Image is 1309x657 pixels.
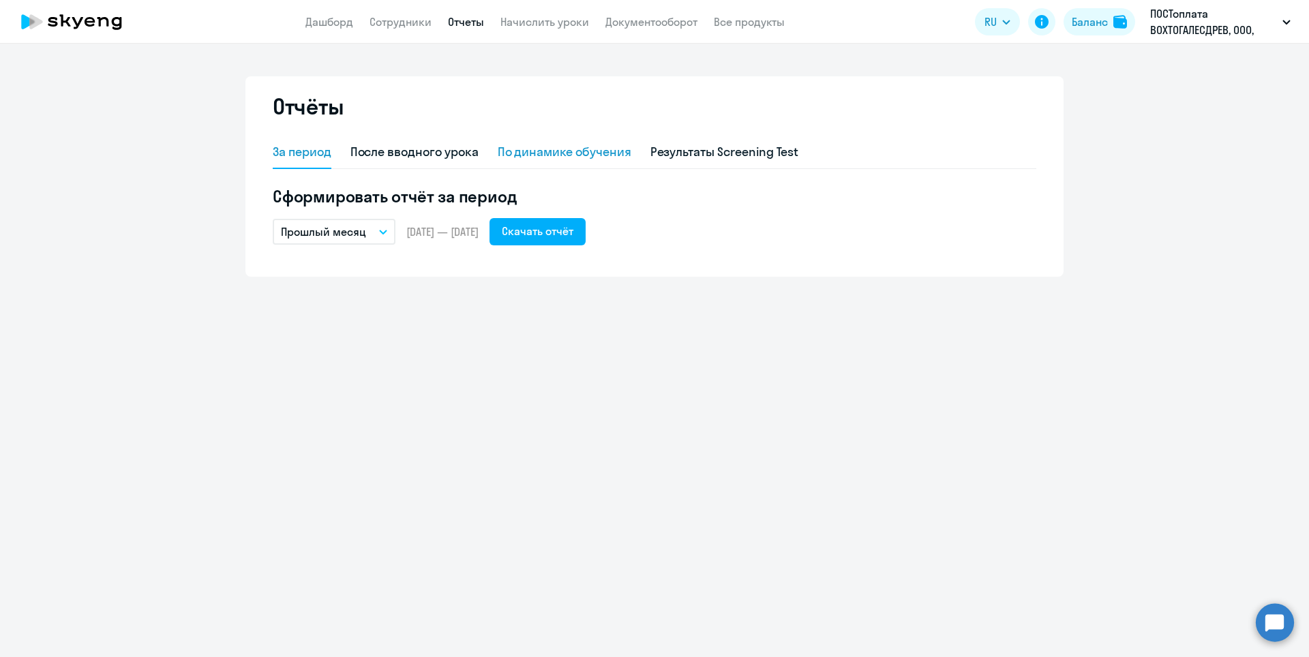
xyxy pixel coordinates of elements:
div: Баланс [1072,14,1108,30]
img: balance [1113,15,1127,29]
button: ПОСТоплата ВОХТОГАЛЕСДРЕВ, ООО, ВОХТОГАЛЕСДРЕВ, ООО [1143,5,1297,38]
a: Дашборд [305,15,353,29]
h2: Отчёты [273,93,344,120]
a: Все продукты [714,15,785,29]
div: Результаты Screening Test [650,143,799,161]
div: За период [273,143,331,161]
button: RU [975,8,1020,35]
h5: Сформировать отчёт за период [273,185,1036,207]
button: Скачать отчёт [490,218,586,245]
span: RU [984,14,997,30]
span: [DATE] — [DATE] [406,224,479,239]
div: После вводного урока [350,143,479,161]
button: Прошлый месяц [273,219,395,245]
button: Балансbalance [1064,8,1135,35]
a: Документооборот [605,15,697,29]
p: ПОСТоплата ВОХТОГАЛЕСДРЕВ, ООО, ВОХТОГАЛЕСДРЕВ, ООО [1150,5,1277,38]
a: Отчеты [448,15,484,29]
a: Сотрудники [370,15,432,29]
p: Прошлый месяц [281,224,366,240]
a: Начислить уроки [500,15,589,29]
div: По динамике обучения [498,143,631,161]
div: Скачать отчёт [502,223,573,239]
